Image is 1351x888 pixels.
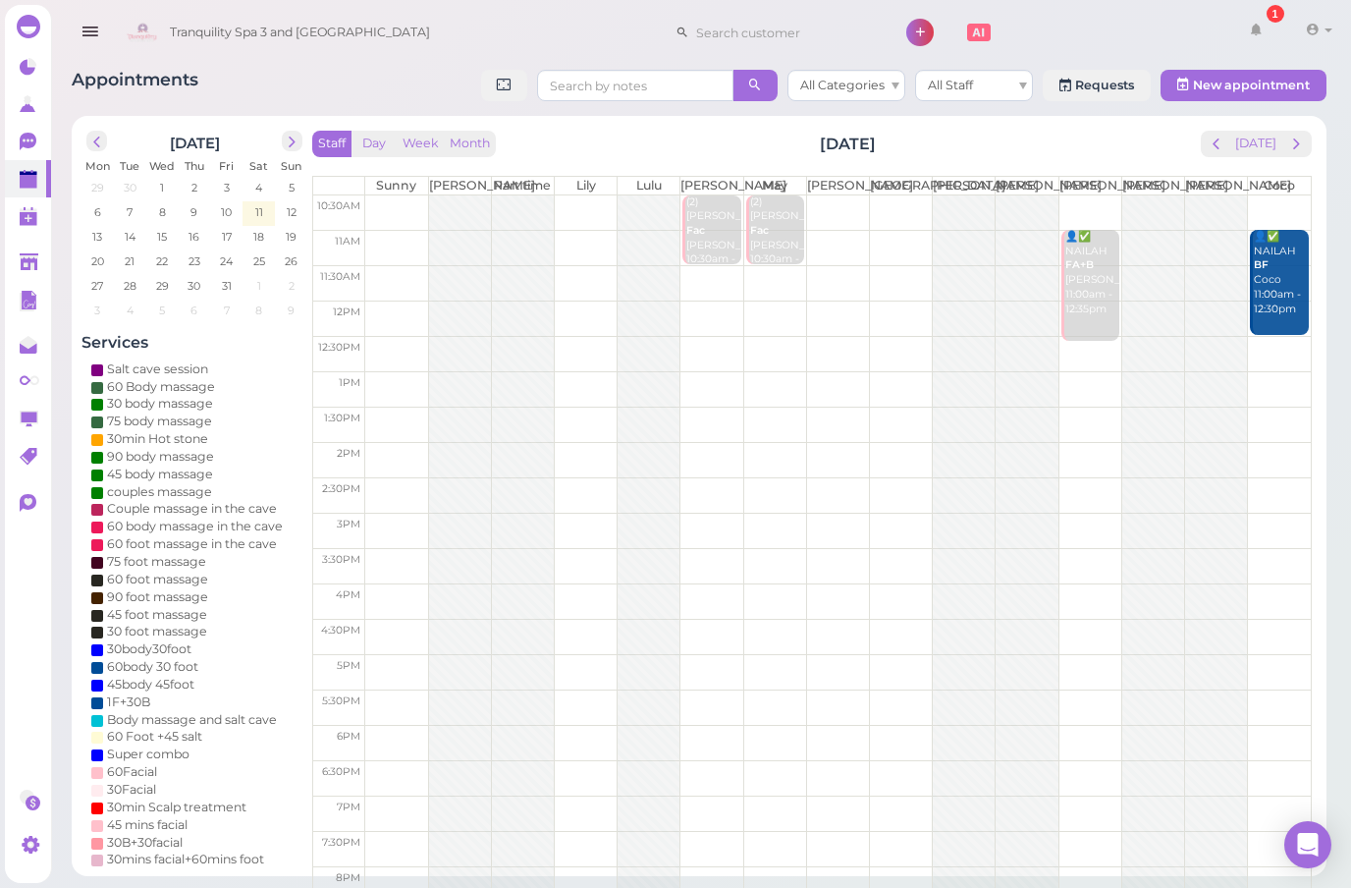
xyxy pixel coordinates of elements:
[107,676,194,694] div: 45body 45foot
[222,302,232,319] span: 7
[251,252,267,270] span: 25
[1161,70,1326,101] button: New appointment
[800,78,885,92] span: All Categories
[107,466,213,483] div: 45 body massage
[122,277,138,295] span: 28
[158,179,166,196] span: 1
[322,836,360,849] span: 7:30pm
[321,624,360,637] span: 4:30pm
[107,781,156,799] div: 30Facial
[318,341,360,354] span: 12:30pm
[397,131,445,157] button: Week
[444,131,496,157] button: Month
[1253,230,1309,316] div: 👤✅ NAILAH Coco 11:00am - 12:30pm
[1281,131,1312,157] button: next
[222,179,232,196] span: 3
[806,177,869,194] th: [PERSON_NAME]
[339,376,360,389] span: 1pm
[336,588,360,601] span: 4pm
[1267,5,1284,23] div: 1
[185,159,204,173] span: Thu
[122,179,138,196] span: 30
[1043,70,1151,101] a: Requests
[337,659,360,672] span: 5pm
[89,252,106,270] span: 20
[81,333,307,352] h4: Services
[537,70,733,101] input: Search by notes
[428,177,491,194] th: [PERSON_NAME]
[281,159,301,173] span: Sun
[1193,78,1310,92] span: New appointment
[685,195,741,282] div: (2) [PERSON_NAME] [PERSON_NAME]|May 10:30am - 11:30am
[107,799,246,816] div: 30min Scalp treatment
[187,228,201,246] span: 16
[189,179,199,196] span: 2
[107,430,208,448] div: 30min Hot stone
[686,224,705,237] b: Fac
[92,203,103,221] span: 6
[85,159,110,173] span: Mon
[219,203,234,221] span: 10
[336,871,360,884] span: 8pm
[680,177,743,194] th: [PERSON_NAME]
[107,518,283,535] div: 60 body massage in the cave
[92,302,102,319] span: 3
[107,816,188,834] div: 45 mins facial
[333,305,360,318] span: 12pm
[249,159,268,173] span: Sat
[107,763,157,781] div: 60Facial
[157,203,168,221] span: 8
[107,361,208,378] div: Salt cave session
[107,483,212,501] div: couples massage
[820,133,876,155] h2: [DATE]
[1254,258,1269,271] b: BF
[107,728,202,746] div: 60 Foot +45 salt
[1248,177,1311,194] th: Coco
[322,482,360,495] span: 2:30pm
[72,69,198,89] span: Appointments
[220,228,234,246] span: 17
[337,447,360,460] span: 2pm
[220,277,234,295] span: 31
[149,159,175,173] span: Wed
[107,623,207,640] div: 30 foot massage
[125,203,135,221] span: 7
[1284,821,1331,868] div: Open Intercom Messenger
[1229,131,1282,157] button: [DATE]
[1064,230,1120,316] div: 👤✅ NAILAH [PERSON_NAME] 11:00am - 12:35pm
[324,412,360,424] span: 1:30pm
[251,228,266,246] span: 18
[351,131,398,157] button: Day
[869,177,932,194] th: [GEOGRAPHIC_DATA]
[317,199,360,212] span: 10:30am
[107,448,214,466] div: 90 body massage
[312,131,351,157] button: Staff
[287,179,297,196] span: 5
[90,228,104,246] span: 13
[107,413,212,430] div: 75 body massage
[322,694,360,707] span: 5:30pm
[189,203,199,221] span: 9
[218,252,235,270] span: 24
[283,252,299,270] span: 26
[157,302,167,319] span: 5
[285,203,298,221] span: 12
[107,694,150,711] div: 1F+30B
[749,195,805,282] div: (2) [PERSON_NAME] [PERSON_NAME]|May 10:30am - 11:30am
[928,78,973,92] span: All Staff
[320,270,360,283] span: 11:30am
[125,302,135,319] span: 4
[253,203,265,221] span: 11
[1201,131,1231,157] button: prev
[287,277,297,295] span: 2
[219,159,234,173] span: Fri
[337,730,360,743] span: 6pm
[255,277,263,295] span: 1
[618,177,680,194] th: Lulu
[107,606,207,624] div: 45 foot massage
[89,179,106,196] span: 29
[253,179,264,196] span: 4
[107,711,277,729] div: Body massage and salt cave
[337,801,360,813] span: 7pm
[107,640,191,658] div: 30body30foot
